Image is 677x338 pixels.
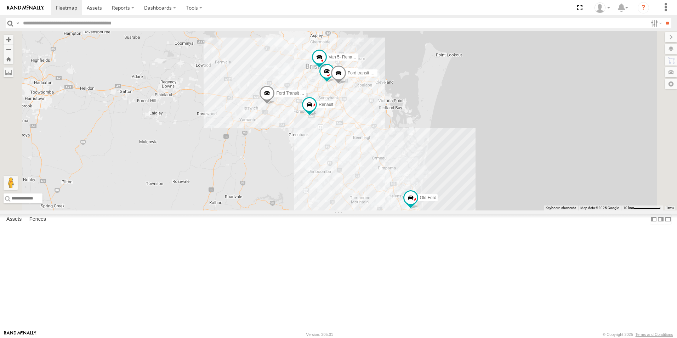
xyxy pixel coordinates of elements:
i: ? [638,2,649,13]
label: Map Settings [665,79,677,89]
span: Map data ©2025 Google [580,206,619,210]
label: Dock Summary Table to the Right [657,214,664,225]
a: Visit our Website [4,331,36,338]
img: rand-logo.svg [7,5,44,10]
span: 10 km [623,206,633,210]
div: Version: 305.01 [306,332,333,337]
span: Old Ford [420,196,437,201]
span: Hino Truck [336,69,356,74]
label: Hide Summary Table [665,214,672,225]
label: Assets [3,214,25,224]
label: Dock Summary Table to the Left [650,214,657,225]
button: Zoom Home [4,54,13,64]
div: © Copyright 2025 - [603,332,673,337]
label: Search Filter Options [648,18,663,28]
span: Renault [319,102,333,107]
button: Zoom out [4,44,13,54]
label: Fences [26,214,50,224]
span: Ford Transit (New) [276,91,311,96]
span: Van 5- Renault Master - 052•LI8 [329,55,389,60]
label: Search Query [15,18,21,28]
a: Terms and Conditions [636,332,673,337]
a: Terms [666,207,674,209]
button: Keyboard shortcuts [546,205,576,210]
div: Darren Ward [592,2,613,13]
button: Zoom in [4,35,13,44]
button: Map Scale: 10 km per 74 pixels [621,205,663,210]
span: Ford transit (Little) [348,71,382,76]
label: Measure [4,67,13,77]
button: Drag Pegman onto the map to open Street View [4,176,18,190]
